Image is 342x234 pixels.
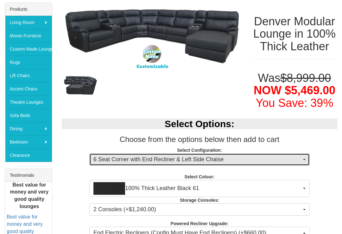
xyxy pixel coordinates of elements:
strong: Storage Consoles: [180,198,219,203]
span: 6 Seat Corner with End Recliner & Left Side Chaise [93,156,301,164]
del: $8,999.00 [280,71,331,84]
a: Moran Furniture [5,29,52,42]
a: Accent Chairs [5,82,52,95]
strong: Select Configuration: [177,148,222,153]
a: Sofa Beds [5,109,52,122]
a: Clearance [5,149,52,162]
b: Best value for money and very good quality lounges [10,182,49,209]
a: Living Room [5,16,52,29]
font: You Save: 39% [256,96,333,109]
div: Testimonials [5,169,52,182]
b: Select Options: [165,119,234,129]
h3: Choose from the options below then add to cart [62,135,337,144]
span: 2 Consoles (+$1,240.00) [93,206,301,214]
h1: Denver Modular Lounge in 100% Thick Leather [252,15,337,53]
a: Custom Made Lounges [5,42,52,56]
strong: Select Colour: [185,174,215,179]
button: 2 Consoles (+$1,240.00) [89,203,310,216]
div: Products [5,3,52,16]
span: 100% Thick Leather Black 61 [93,182,301,195]
h1: Was [252,72,337,109]
button: 6 Seat Corner with End Recliner & Left Side Chaise [89,153,310,166]
span: NOW $5,469.00 [254,84,335,97]
a: Dining [5,122,52,135]
a: Bedroom [5,135,52,149]
a: Theatre Lounges [5,95,52,109]
img: 100% Thick Leather Black 61 [93,182,125,195]
button: 100% Thick Leather Black 61100% Thick Leather Black 61 [89,180,310,197]
strong: Powered Recliner Upgrade: [171,221,229,226]
a: Rugs [5,56,52,69]
a: Lift Chairs [5,69,52,82]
